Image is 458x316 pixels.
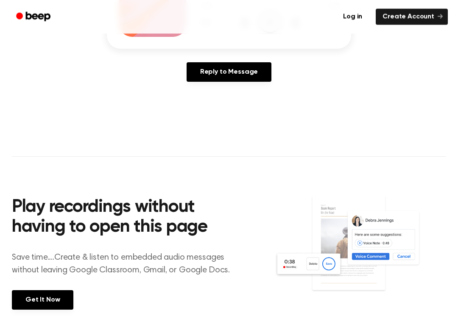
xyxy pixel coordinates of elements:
[274,195,446,309] img: Voice Comments on Docs and Recording Widget
[335,7,371,27] a: Log in
[12,291,73,310] a: Get It Now
[10,9,58,25] a: Beep
[376,9,448,25] a: Create Account
[12,252,240,277] p: Save time....Create & listen to embedded audio messages without leaving Google Classroom, Gmail, ...
[187,63,271,82] a: Reply to Message
[12,198,240,238] h2: Play recordings without having to open this page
